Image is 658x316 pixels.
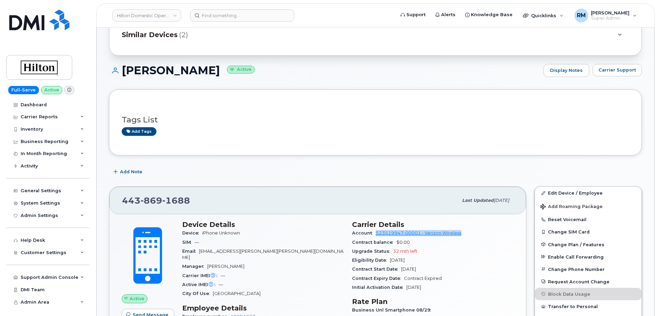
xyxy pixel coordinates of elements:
[535,226,641,238] button: Change SIM Card
[182,304,344,312] h3: Employee Details
[430,8,460,22] a: Alerts
[531,13,556,18] span: Quicklinks
[535,288,641,300] button: Block Data Usage
[462,198,494,203] span: Last updated
[460,8,517,22] a: Knowledge Base
[577,11,586,20] span: RM
[182,264,207,269] span: Manager
[141,195,162,206] span: 869
[535,251,641,263] button: Enable Call Forwarding
[535,263,641,275] button: Change Phone Number
[221,273,225,278] span: —
[401,266,416,272] span: [DATE]
[406,11,426,18] span: Support
[352,297,514,306] h3: Rate Plan
[182,240,195,245] span: SIM
[352,266,401,272] span: Contract Start Date
[122,195,190,206] span: 443
[352,258,390,263] span: Eligibility Date
[406,285,421,290] span: [DATE]
[376,230,461,236] a: 523519947-00001 - Verizon Wireless
[109,64,540,76] h1: [PERSON_NAME]
[109,166,148,178] button: Add Note
[182,249,199,254] span: Email
[352,230,376,236] span: Account
[535,187,641,199] a: Edit Device / Employee
[352,249,393,254] span: Upgrade Status
[628,286,653,311] iframe: Messenger Launcher
[591,10,629,15] span: [PERSON_NAME]
[396,240,410,245] span: $0.00
[390,258,405,263] span: [DATE]
[535,213,641,226] button: Reset Voicemail
[207,264,244,269] span: [PERSON_NAME]
[213,291,261,296] span: [GEOGRAPHIC_DATA]
[112,9,181,22] a: Hilton Domestic Operating Company Inc
[352,240,396,245] span: Contract balance
[494,198,509,203] span: [DATE]
[182,282,219,287] span: Active IMEI
[535,300,641,313] button: Transfer to Personal
[122,116,629,124] h3: Tags List
[441,11,456,18] span: Alerts
[352,285,406,290] span: Initial Activation Date
[548,242,604,247] span: Change Plan / Features
[393,249,417,254] span: 32 mth left
[195,240,199,245] span: —
[540,204,603,210] span: Add Roaming Package
[599,67,636,73] span: Carrier Support
[352,307,434,313] span: Business Unl Smartphone 08/29
[120,168,142,175] span: Add Note
[352,276,404,281] span: Contract Expiry Date
[190,9,294,22] input: Find something...
[122,30,178,40] span: Similar Devices
[471,11,513,18] span: Knowledge Base
[122,127,156,136] a: Add tags
[130,295,144,302] span: Active
[182,273,221,278] span: Carrier IMEI
[227,66,255,74] small: Active
[352,220,514,229] h3: Carrier Details
[535,275,641,288] button: Request Account Change
[202,230,240,236] span: iPhone Unknown
[182,230,202,236] span: Device
[570,9,641,22] div: Rachel Miller
[162,195,190,206] span: 1688
[518,9,568,22] div: Quicklinks
[535,238,641,251] button: Change Plan / Features
[593,64,642,76] button: Carrier Support
[396,8,430,22] a: Support
[179,30,188,40] span: (2)
[219,282,223,287] span: —
[544,64,589,77] a: Display Notes
[182,291,213,296] span: City Of Use
[548,254,604,259] span: Enable Call Forwarding
[535,199,641,213] button: Add Roaming Package
[182,249,343,260] span: [EMAIL_ADDRESS][PERSON_NAME][PERSON_NAME][DOMAIN_NAME]
[591,15,629,21] span: Super Admin
[404,276,442,281] span: Contract Expired
[182,220,344,229] h3: Device Details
